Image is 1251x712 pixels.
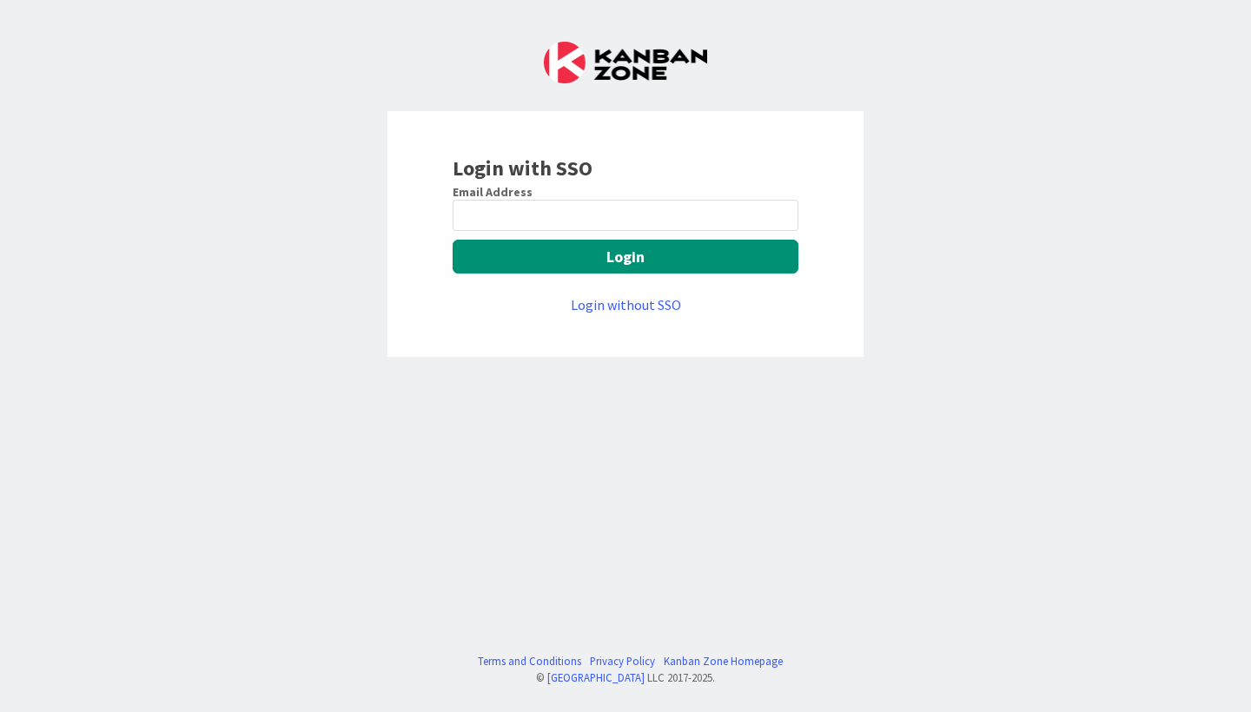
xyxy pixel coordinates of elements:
label: Email Address [453,184,533,200]
div: © LLC 2017- 2025 . [469,669,783,686]
img: Kanban Zone [544,42,707,83]
a: Login without SSO [571,296,681,313]
a: Terms and Conditions [478,653,581,669]
a: Privacy Policy [590,653,655,669]
a: [GEOGRAPHIC_DATA] [547,670,645,684]
a: Kanban Zone Homepage [664,653,783,669]
b: Login with SSO [453,155,592,181]
button: Login [453,240,798,274]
